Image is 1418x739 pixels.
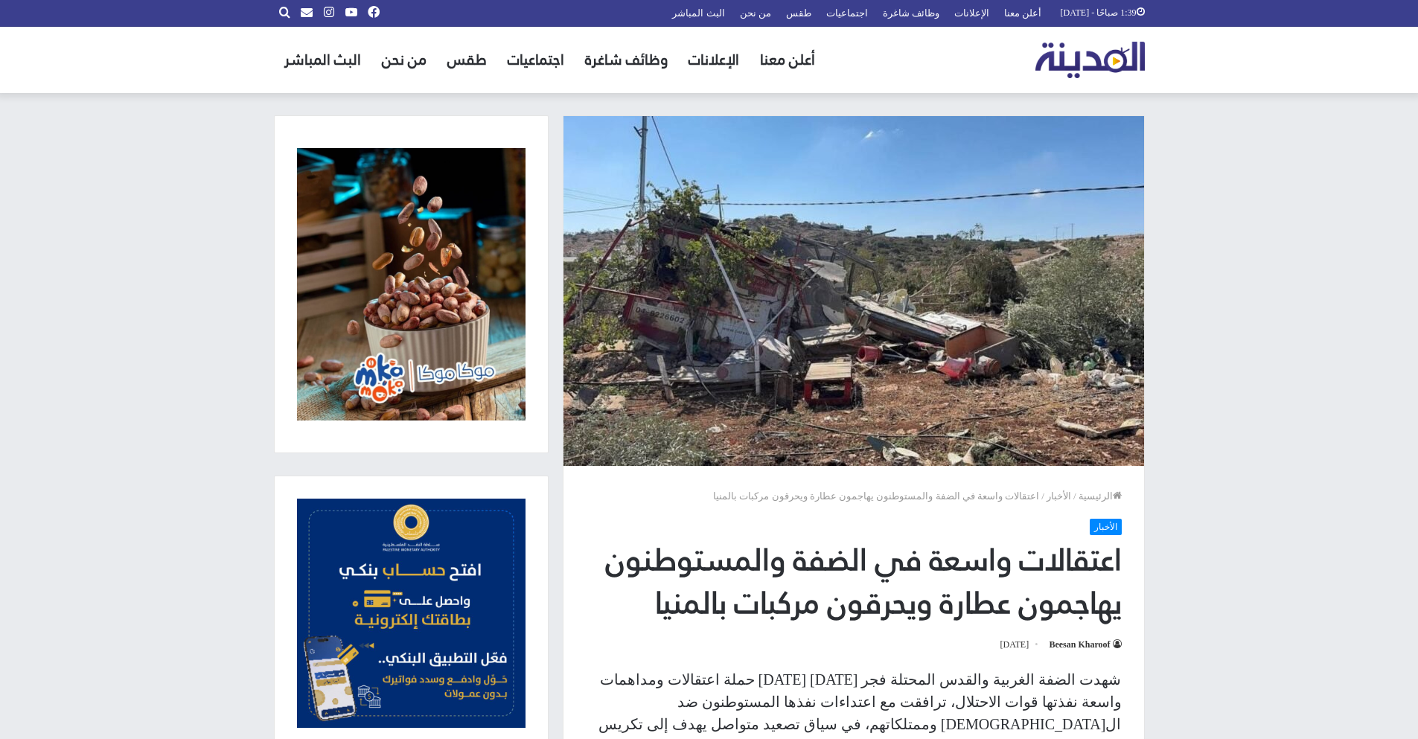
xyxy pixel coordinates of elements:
span: اعتقالات واسعة في الضفة والمستوطنون يهاجمون عطارة ويحرقون مركبات بالمنيا [713,490,1039,502]
img: تلفزيون المدينة [1035,42,1145,78]
em: / [1041,490,1044,502]
em: / [1073,490,1076,502]
a: وظائف شاغرة [575,27,678,93]
a: من نحن [371,27,437,93]
a: الرئيسية [1079,490,1122,502]
a: الأخبار [1090,519,1122,535]
a: Beesan Kharoof [1049,639,1121,650]
span: [DATE] [1000,636,1041,653]
h1: اعتقالات واسعة في الضفة والمستوطنون يهاجمون عطارة ويحرقون مركبات بالمنيا [586,539,1122,624]
a: أعلن معنا [750,27,825,93]
a: طقس [437,27,497,93]
a: البث المباشر [274,27,371,93]
a: الإعلانات [678,27,750,93]
a: الأخبار [1047,490,1071,502]
a: اجتماعيات [497,27,575,93]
